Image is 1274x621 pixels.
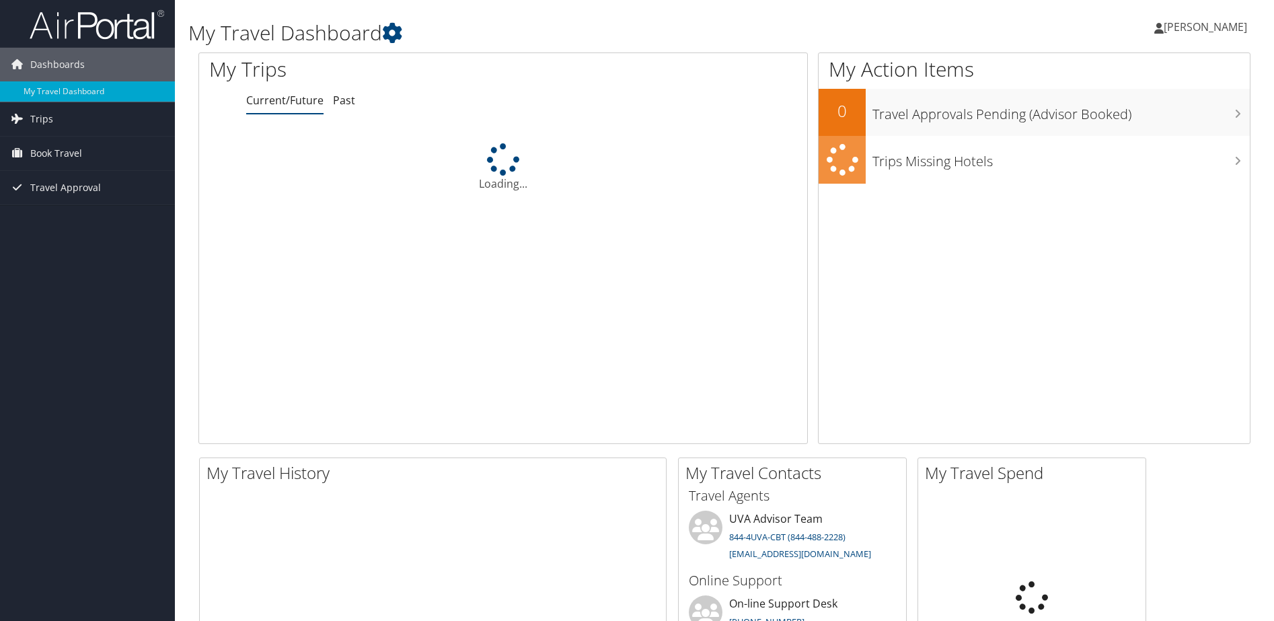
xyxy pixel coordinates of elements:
[246,93,324,108] a: Current/Future
[209,55,544,83] h1: My Trips
[819,55,1250,83] h1: My Action Items
[1154,7,1261,47] a: [PERSON_NAME]
[872,145,1250,171] h3: Trips Missing Hotels
[30,137,82,170] span: Book Travel
[819,100,866,122] h2: 0
[872,98,1250,124] h3: Travel Approvals Pending (Advisor Booked)
[1164,20,1247,34] span: [PERSON_NAME]
[30,48,85,81] span: Dashboards
[689,486,896,505] h3: Travel Agents
[819,136,1250,184] a: Trips Missing Hotels
[729,548,871,560] a: [EMAIL_ADDRESS][DOMAIN_NAME]
[682,511,903,566] li: UVA Advisor Team
[207,462,666,484] h2: My Travel History
[925,462,1146,484] h2: My Travel Spend
[199,143,807,192] div: Loading...
[188,19,903,47] h1: My Travel Dashboard
[689,571,896,590] h3: Online Support
[30,102,53,136] span: Trips
[333,93,355,108] a: Past
[30,171,101,205] span: Travel Approval
[729,531,846,543] a: 844-4UVA-CBT (844-488-2228)
[819,89,1250,136] a: 0Travel Approvals Pending (Advisor Booked)
[30,9,164,40] img: airportal-logo.png
[685,462,906,484] h2: My Travel Contacts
